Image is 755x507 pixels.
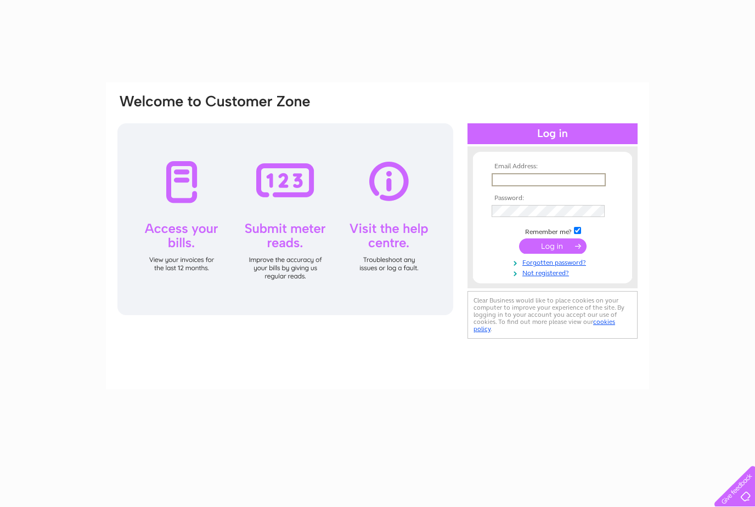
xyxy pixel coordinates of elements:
[519,238,587,254] input: Submit
[489,163,616,170] th: Email Address:
[492,257,616,267] a: Forgotten password?
[467,291,638,339] div: Clear Business would like to place cookies on your computer to improve your experience of the sit...
[492,267,616,277] a: Not registered?
[489,225,616,236] td: Remember me?
[474,318,615,333] a: cookies policy
[489,195,616,202] th: Password:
